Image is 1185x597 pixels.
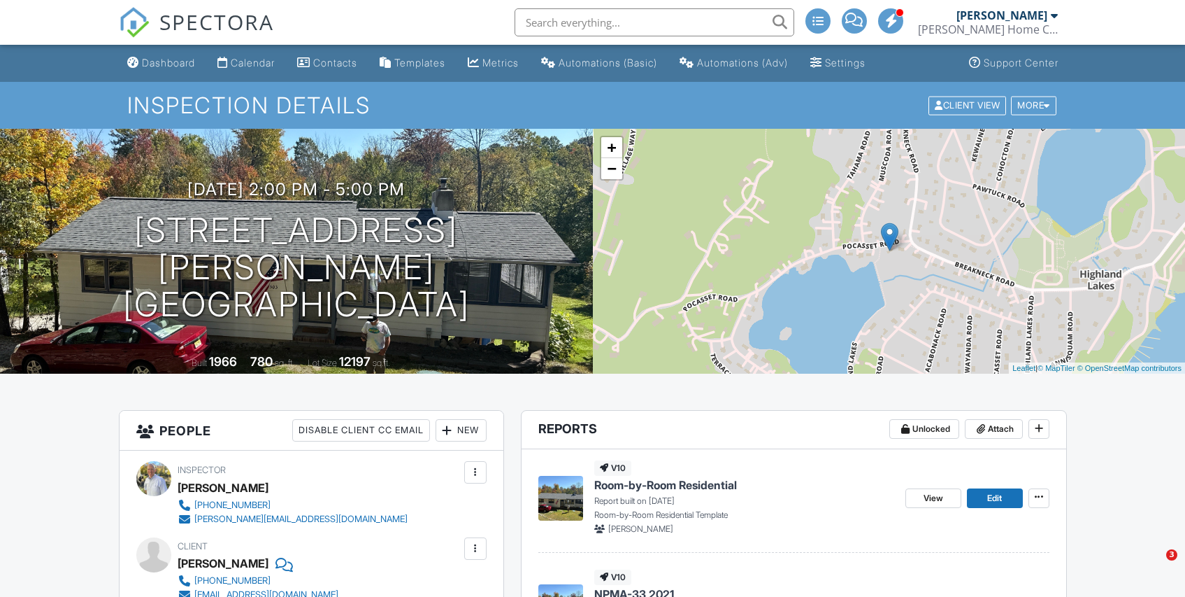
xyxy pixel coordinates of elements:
[159,7,274,36] span: SPECTORA
[515,8,794,36] input: Search everything...
[194,575,271,587] div: [PHONE_NUMBER]
[339,354,371,369] div: 12197
[1166,549,1177,561] span: 3
[601,158,622,179] a: Zoom out
[394,57,445,69] div: Templates
[178,498,408,512] a: [PHONE_NUMBER]
[194,514,408,525] div: [PERSON_NAME][EMAIL_ADDRESS][DOMAIN_NAME]
[373,358,390,368] span: sq.ft.
[178,553,268,574] div: [PERSON_NAME]
[536,50,663,76] a: Automations (Basic)
[918,22,1058,36] div: Merson Home Consulting
[119,7,150,38] img: The Best Home Inspection Software - Spectora
[178,477,268,498] div: [PERSON_NAME]
[178,541,208,552] span: Client
[22,212,570,323] h1: [STREET_ADDRESS] [PERSON_NAME][GEOGRAPHIC_DATA]
[192,358,207,368] span: Built
[928,96,1006,115] div: Client View
[1009,363,1185,374] div: |
[1037,364,1075,372] a: © MapTiler
[956,8,1047,22] div: [PERSON_NAME]
[292,419,430,442] div: Disable Client CC Email
[194,500,271,511] div: [PHONE_NUMBER]
[313,57,357,69] div: Contacts
[1011,96,1056,115] div: More
[984,57,1058,69] div: Support Center
[697,57,788,69] div: Automations (Adv)
[559,57,657,69] div: Automations (Basic)
[212,50,280,76] a: Calendar
[963,50,1064,76] a: Support Center
[482,57,519,69] div: Metrics
[119,19,274,48] a: SPECTORA
[127,93,1057,118] h1: Inspection Details
[927,99,1010,110] a: Client View
[178,512,408,526] a: [PERSON_NAME][EMAIL_ADDRESS][DOMAIN_NAME]
[178,574,338,588] a: [PHONE_NUMBER]
[178,465,226,475] span: Inspector
[120,411,503,451] h3: People
[374,50,451,76] a: Templates
[674,50,793,76] a: Automations (Advanced)
[462,50,524,76] a: Metrics
[1077,364,1182,372] a: © OpenStreetMap contributors
[122,50,201,76] a: Dashboard
[825,57,866,69] div: Settings
[1137,549,1171,583] iframe: Intercom live chat
[601,137,622,158] a: Zoom in
[187,180,405,199] h3: [DATE] 2:00 pm - 5:00 pm
[275,358,294,368] span: sq. ft.
[292,50,363,76] a: Contacts
[209,354,237,369] div: 1966
[1012,364,1035,372] a: Leaflet
[308,358,337,368] span: Lot Size
[231,57,275,69] div: Calendar
[436,419,487,442] div: New
[142,57,195,69] div: Dashboard
[250,354,273,369] div: 780
[805,50,871,76] a: Settings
